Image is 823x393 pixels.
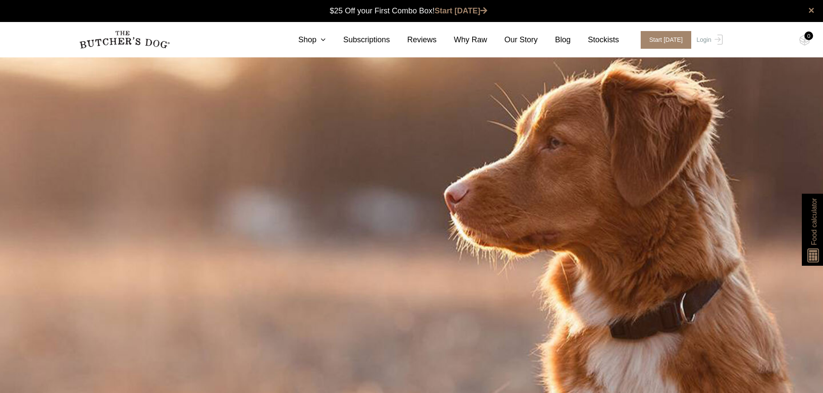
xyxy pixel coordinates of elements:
img: TBD_Cart-Empty.png [799,35,810,46]
span: Food calculator [809,198,819,245]
a: Subscriptions [326,34,390,46]
a: Reviews [390,34,437,46]
span: Start [DATE] [641,31,692,49]
a: Start [DATE] [435,6,487,15]
a: Our Story [487,34,538,46]
a: Why Raw [437,34,487,46]
a: Stockists [571,34,619,46]
a: close [808,5,814,16]
a: Blog [538,34,571,46]
a: Shop [281,34,326,46]
a: Start [DATE] [632,31,695,49]
a: Login [694,31,722,49]
div: 0 [804,31,813,40]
